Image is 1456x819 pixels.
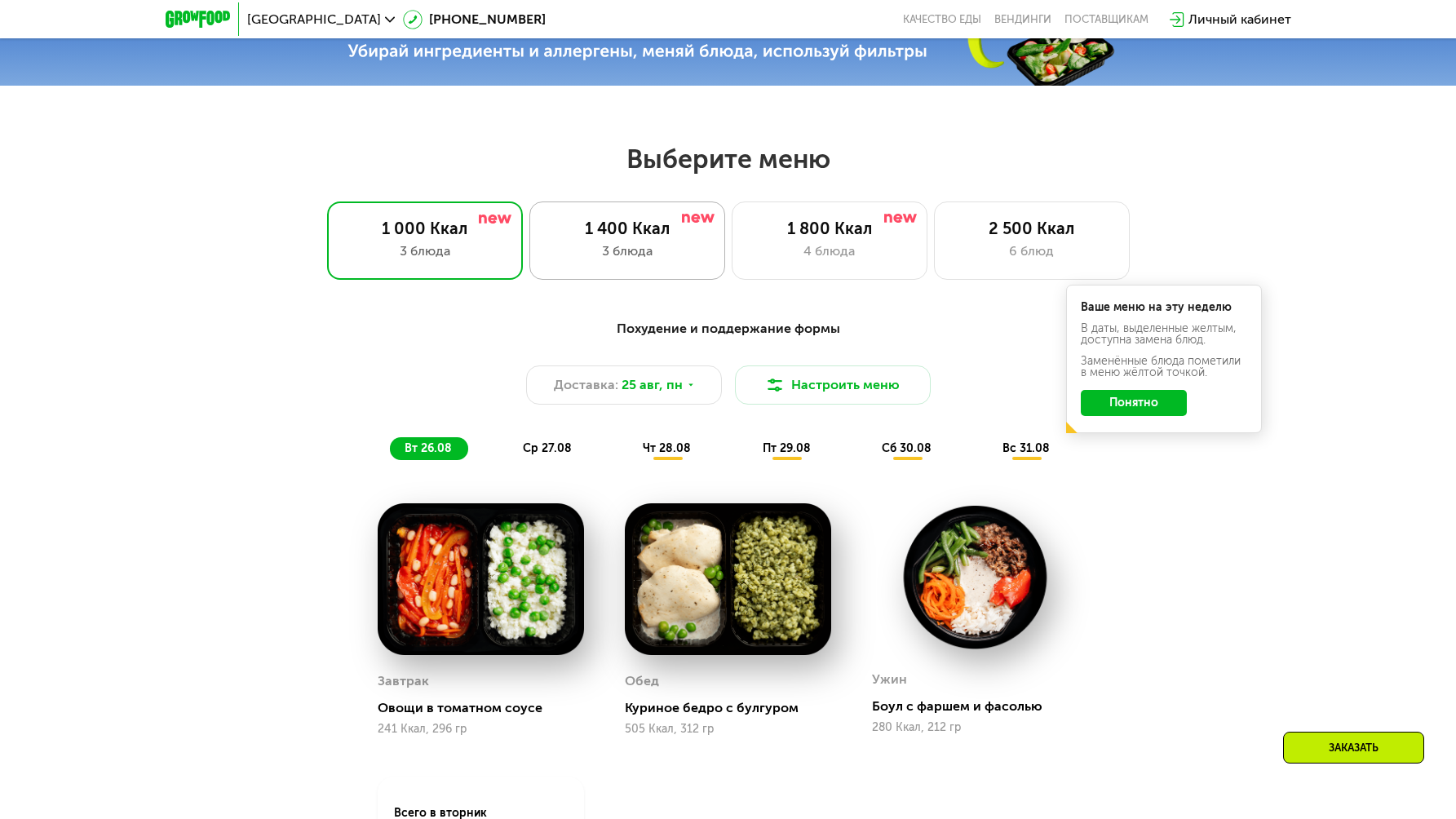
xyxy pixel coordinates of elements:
[1081,356,1247,379] div: Заменённые блюда пометили в меню жёлтой точкой.
[903,13,981,26] a: Качество еды
[378,723,584,736] div: 241 Ккал, 296 гр
[994,13,1051,26] a: Вендинги
[951,219,1113,238] div: 2 500 Ккал
[547,219,708,238] div: 1 400 Ккал
[554,375,618,395] span: Доставка:
[247,13,381,26] span: [GEOGRAPHIC_DATA]
[1064,13,1148,26] div: поставщикам
[643,441,691,455] span: чт 28.08
[1081,390,1187,416] button: Понятно
[1081,323,1247,346] div: В даты, выделенные желтым, доступна замена блюд.
[625,669,659,693] div: Обед
[344,241,506,261] div: 3 блюда
[547,241,708,261] div: 3 блюда
[951,241,1113,261] div: 6 блюд
[625,723,831,736] div: 505 Ккал, 312 гр
[52,143,1404,175] h2: Выберите меню
[882,441,932,455] span: сб 30.08
[246,319,1211,339] div: Похудение и поддержание формы
[735,365,931,405] button: Настроить меню
[749,219,910,238] div: 1 800 Ккал
[378,669,429,693] div: Завтрак
[763,441,811,455] span: пт 29.08
[1002,441,1050,455] span: вс 31.08
[872,667,907,692] div: Ужин
[1283,732,1424,764] div: Заказать
[872,721,1078,734] div: 280 Ккал, 212 гр
[622,375,683,395] span: 25 авг, пн
[1188,10,1291,29] div: Личный кабинет
[344,219,506,238] div: 1 000 Ккал
[872,698,1091,715] div: Боул с фаршем и фасолью
[749,241,910,261] div: 4 блюда
[1081,302,1247,313] div: Ваше меню на эту неделю
[625,700,844,716] div: Куриное бедро с булгуром
[378,700,597,716] div: Овощи в томатном соусе
[403,10,546,29] a: [PHONE_NUMBER]
[405,441,452,455] span: вт 26.08
[523,441,572,455] span: ср 27.08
